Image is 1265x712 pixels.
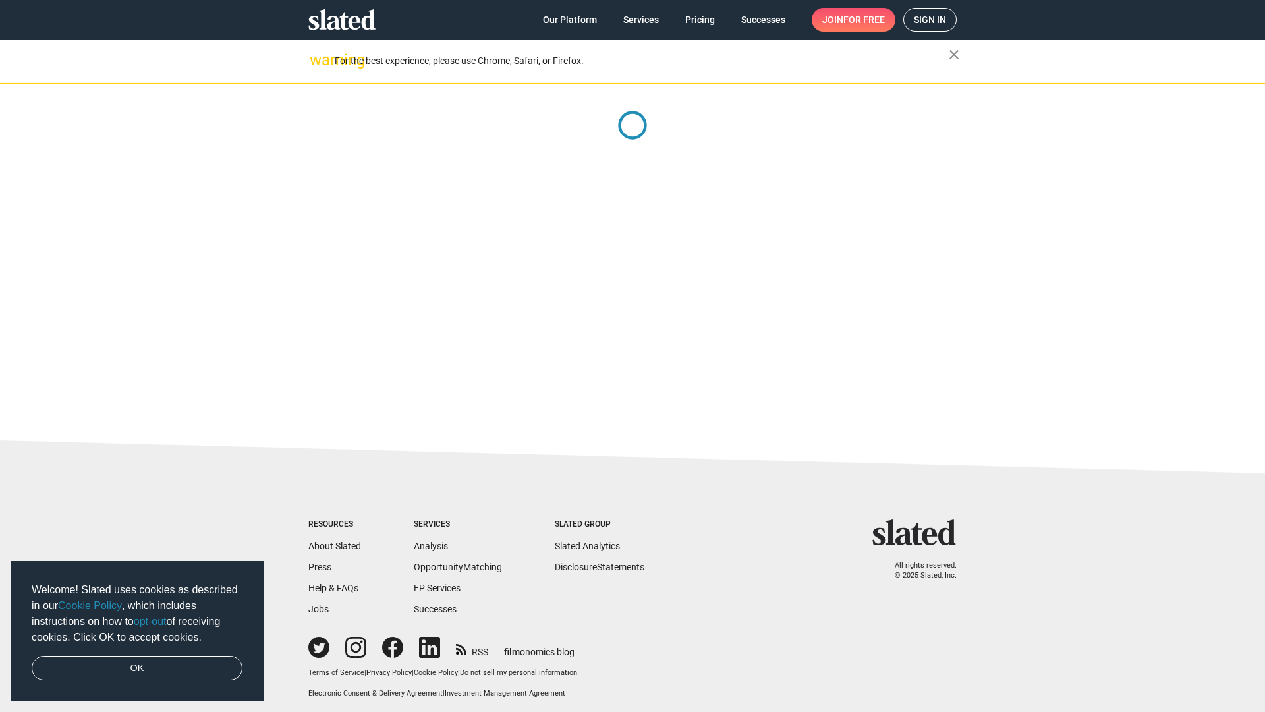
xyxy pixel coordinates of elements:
[460,668,577,678] button: Do not sell my personal information
[310,52,325,68] mat-icon: warning
[412,668,414,677] span: |
[308,604,329,614] a: Jobs
[675,8,725,32] a: Pricing
[946,47,962,63] mat-icon: close
[308,668,364,677] a: Terms of Service
[812,8,895,32] a: Joinfor free
[903,8,957,32] a: Sign in
[881,561,957,580] p: All rights reserved. © 2025 Slated, Inc.
[731,8,796,32] a: Successes
[58,600,122,611] a: Cookie Policy
[414,668,458,677] a: Cookie Policy
[414,519,502,530] div: Services
[414,562,502,572] a: OpportunityMatching
[308,583,358,593] a: Help & FAQs
[555,541,620,551] a: Slated Analytics
[11,561,264,702] div: cookieconsent
[685,8,715,32] span: Pricing
[623,8,659,32] span: Services
[335,52,949,70] div: For the best experience, please use Chrome, Safari, or Firefox.
[364,668,366,677] span: |
[308,562,331,572] a: Press
[456,638,488,659] a: RSS
[613,8,669,32] a: Services
[914,9,946,31] span: Sign in
[443,689,445,697] span: |
[32,656,242,681] a: dismiss cookie message
[504,647,520,657] span: film
[822,8,885,32] span: Join
[741,8,785,32] span: Successes
[543,8,597,32] span: Our Platform
[366,668,412,677] a: Privacy Policy
[458,668,460,677] span: |
[134,616,167,627] a: opt-out
[414,604,457,614] a: Successes
[532,8,607,32] a: Our Platform
[308,519,361,530] div: Resources
[504,636,575,659] a: filmonomics blog
[308,541,361,551] a: About Slated
[555,519,644,530] div: Slated Group
[414,541,448,551] a: Analysis
[555,562,644,572] a: DisclosureStatements
[414,583,461,593] a: EP Services
[32,582,242,645] span: Welcome! Slated uses cookies as described in our , which includes instructions on how to of recei...
[843,8,885,32] span: for free
[308,689,443,697] a: Electronic Consent & Delivery Agreement
[445,689,565,697] a: Investment Management Agreement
